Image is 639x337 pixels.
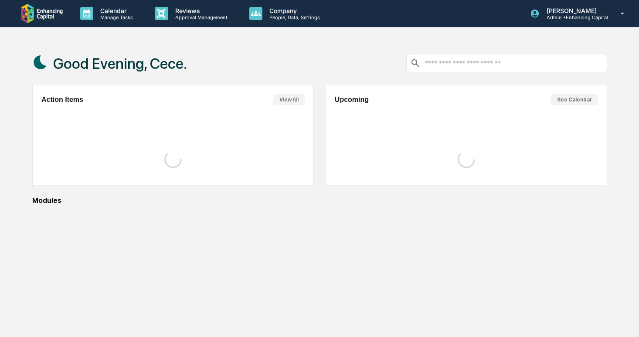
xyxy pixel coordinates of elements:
h2: Upcoming [335,96,369,104]
button: View All [273,94,305,105]
h2: Action Items [41,96,83,104]
p: Admin • Enhancing Capital [540,14,608,20]
button: See Calendar [551,94,598,105]
div: Modules [32,196,607,205]
img: logo [21,3,63,24]
p: Manage Tasks [93,14,137,20]
p: People, Data, Settings [262,14,324,20]
p: Reviews [168,7,232,14]
p: Calendar [93,7,137,14]
p: Approval Management [168,14,232,20]
p: Company [262,7,324,14]
p: [PERSON_NAME] [540,7,608,14]
h1: Good Evening, Cece. [53,55,187,72]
